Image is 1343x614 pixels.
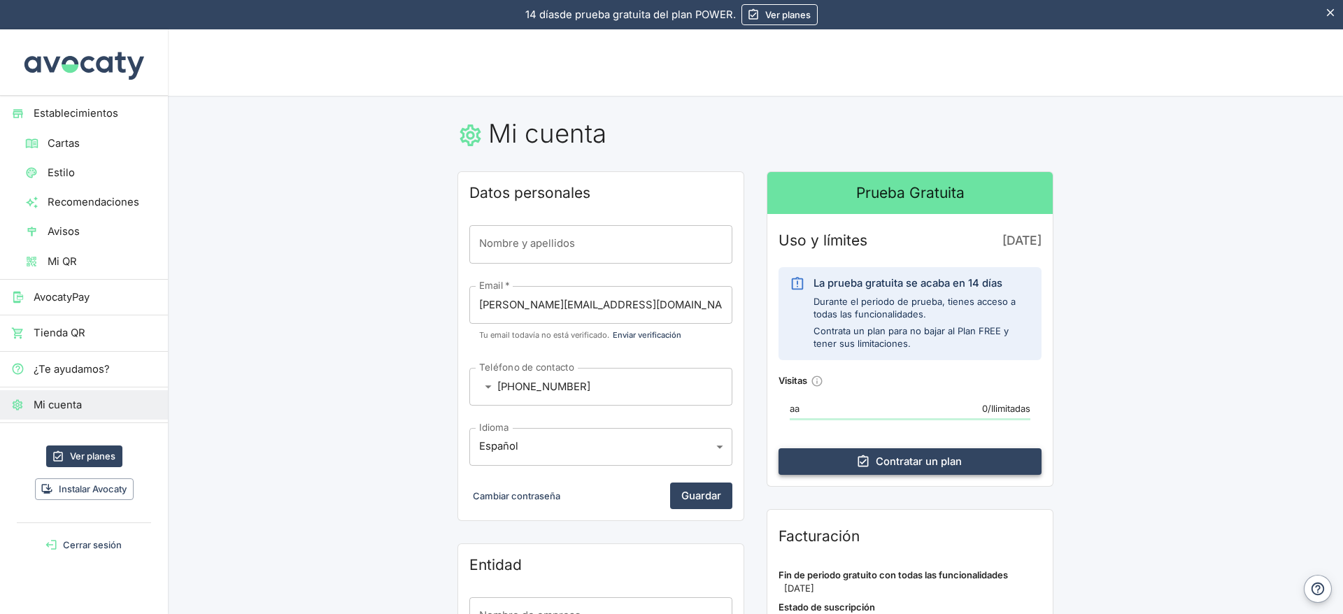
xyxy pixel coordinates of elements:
[34,397,157,413] span: Mi cuenta
[6,534,162,556] button: Cerrar sesión
[48,224,157,239] span: Avisos
[1319,1,1343,25] button: Esconder aviso
[48,254,157,269] span: Mi QR
[469,183,732,203] h2: Datos personales
[34,362,157,377] span: ¿Te ayudamos?
[469,485,564,507] button: Cambiar contraseña
[479,361,574,374] label: Teléfono de contacto
[779,527,1042,546] h2: Facturación
[779,231,935,250] h3: Uso y límites
[479,279,509,292] label: Email
[670,483,732,509] button: Guardar
[813,276,1030,291] div: La prueba gratuita se acaba en 14 días
[34,290,157,305] span: AvocatyPay
[779,448,1042,475] a: Contratar un plan
[779,371,1042,392] h4: Visitas
[779,569,1042,582] p: Fin de periodo gratuito con todas las funcionalidades
[34,106,157,121] span: Establecimientos
[813,324,1030,350] p: Contrata un plan para no bajar al Plan FREE y tener sus limitaciones.
[46,445,122,467] a: Ver planes
[479,421,509,434] label: Idioma
[935,231,1042,250] p: [DATE]
[525,7,736,22] p: de prueba gratuita del plan POWER.
[48,136,157,151] span: Cartas
[525,8,560,21] span: 14 días
[891,402,1031,415] p: 0 / Ilimitadas
[856,183,965,203] h2: Prueba Gratuita
[35,478,134,500] button: Instalar Avocaty
[21,29,147,95] img: Avocaty
[34,325,157,341] span: Tienda QR
[48,165,157,180] span: Estilo
[469,555,732,575] h2: Entidad
[48,194,157,210] span: Recomendaciones
[779,582,1042,595] p: [DATE]
[807,371,827,392] button: ¿Cómo se cuentan las visitas?
[779,601,1042,614] p: Estado de suscripción
[790,402,800,415] p: aa
[469,428,732,466] div: Español
[813,295,1030,321] p: Durante el periodo de prueba, tienes acceso a todas las funcionalidades.
[609,326,685,345] button: Enviar verificación
[457,118,606,149] h1: Mi cuenta
[1304,575,1332,603] button: Ayuda y contacto
[741,4,818,25] a: Ver planes
[479,326,723,345] p: Tu email todavía no está verificado.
